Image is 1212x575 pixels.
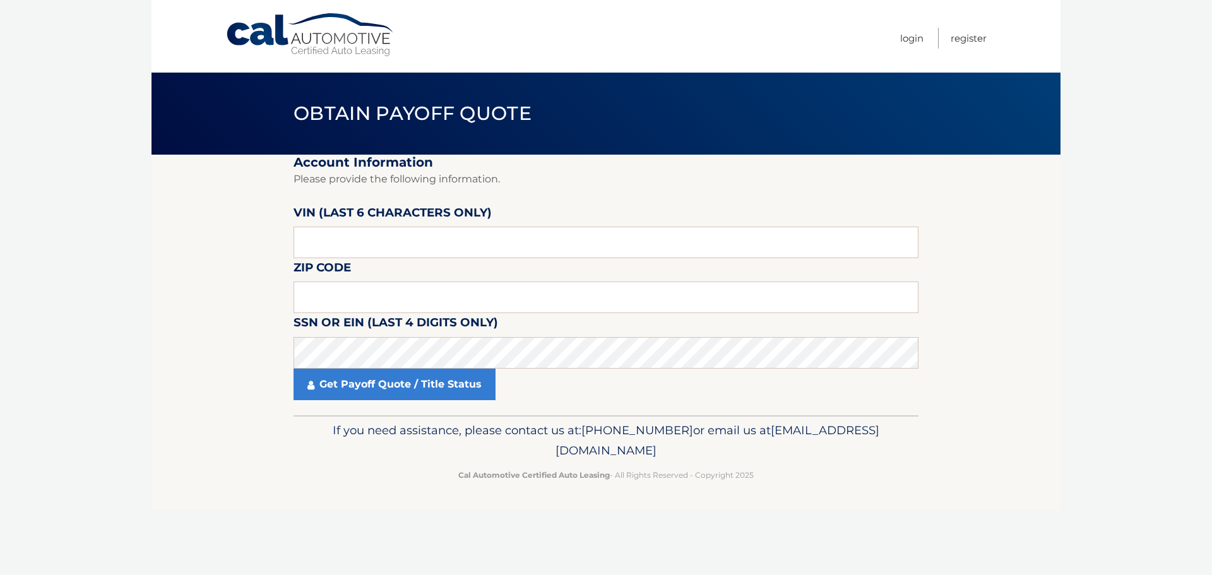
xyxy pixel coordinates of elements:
span: [PHONE_NUMBER] [581,423,693,437]
label: SSN or EIN (last 4 digits only) [294,313,498,336]
a: Register [951,28,987,49]
label: VIN (last 6 characters only) [294,203,492,227]
span: Obtain Payoff Quote [294,102,532,125]
p: Please provide the following information. [294,170,918,188]
h2: Account Information [294,155,918,170]
a: Get Payoff Quote / Title Status [294,369,496,400]
p: - All Rights Reserved - Copyright 2025 [302,468,910,482]
a: Login [900,28,924,49]
strong: Cal Automotive Certified Auto Leasing [458,470,610,480]
p: If you need assistance, please contact us at: or email us at [302,420,910,461]
a: Cal Automotive [225,13,396,57]
label: Zip Code [294,258,351,282]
